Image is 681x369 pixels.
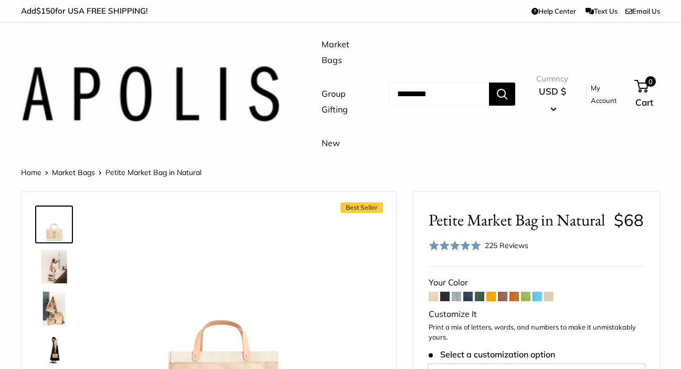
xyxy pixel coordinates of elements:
[429,350,555,360] span: Select a customization option
[539,86,566,97] span: USD $
[37,334,71,367] img: Petite Market Bag in Natural
[536,71,568,86] span: Currency
[586,7,618,15] a: Text Us
[489,83,515,106] button: Search
[429,322,644,343] p: Print a mix of letters, words, and numbers to make it unmistakably yours.
[625,7,660,15] a: Email Us
[52,168,95,177] a: Market Bags
[35,248,73,285] a: description_Effortless style that elevates every moment
[21,168,41,177] a: Home
[429,210,606,230] span: Petite Market Bag in Natural
[37,250,71,283] img: description_Effortless style that elevates every moment
[35,206,73,243] a: Petite Market Bag in Natural
[635,77,660,111] a: 0 Cart
[21,166,201,179] nav: Breadcrumb
[614,210,644,230] span: $68
[21,66,280,122] img: Apolis
[429,275,644,291] div: Your Color
[389,83,489,106] input: Search...
[645,76,656,87] span: 0
[36,6,55,16] span: $150
[429,306,644,322] div: Customize It
[37,292,71,325] img: description_The Original Market bag in its 4 native styles
[35,290,73,327] a: description_The Original Market bag in its 4 native styles
[105,168,201,177] span: Petite Market Bag in Natural
[536,83,568,117] button: USD $
[635,97,653,108] span: Cart
[37,208,71,241] img: Petite Market Bag in Natural
[340,202,383,213] span: Best Seller
[322,37,349,68] a: Market Bags
[591,81,617,107] a: My Account
[322,86,349,118] a: Group Gifting
[322,136,340,151] a: New
[531,7,576,15] a: Help Center
[485,241,528,250] span: 225 Reviews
